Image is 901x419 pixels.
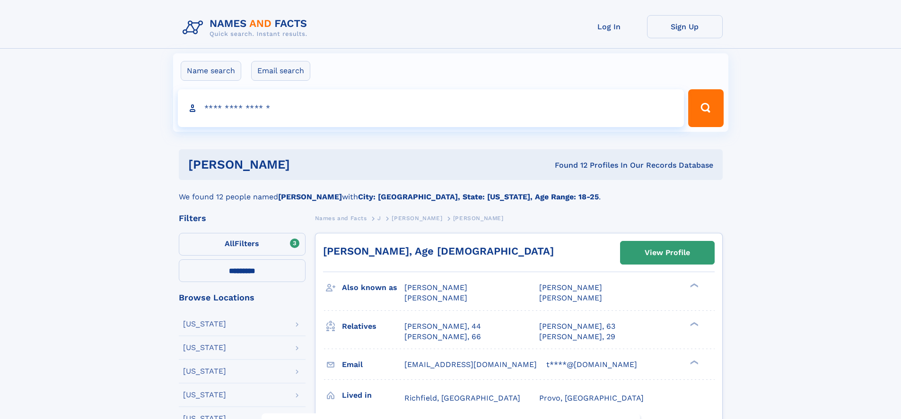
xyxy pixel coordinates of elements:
input: search input [178,89,684,127]
span: J [377,215,381,222]
div: [US_STATE] [183,391,226,399]
span: [PERSON_NAME] [404,283,467,292]
label: Name search [181,61,241,81]
a: [PERSON_NAME], 44 [404,321,481,332]
a: [PERSON_NAME], 29 [539,332,615,342]
span: [PERSON_NAME] [392,215,442,222]
div: [US_STATE] [183,344,226,351]
button: Search Button [688,89,723,127]
h3: Also known as [342,280,404,296]
div: We found 12 people named with . [179,180,723,203]
span: Richfield, [GEOGRAPHIC_DATA] [404,393,520,402]
span: [PERSON_NAME] [539,283,602,292]
div: ❯ [688,359,699,365]
a: View Profile [621,241,714,264]
h3: Lived in [342,387,404,403]
div: [US_STATE] [183,368,226,375]
span: [PERSON_NAME] [453,215,504,222]
img: Logo Names and Facts [179,15,315,41]
h3: Relatives [342,318,404,334]
a: [PERSON_NAME], Age [DEMOGRAPHIC_DATA] [323,245,554,257]
b: [PERSON_NAME] [278,192,342,201]
div: Browse Locations [179,293,306,302]
a: Names and Facts [315,212,367,224]
span: [PERSON_NAME] [539,293,602,302]
div: ❯ [688,282,699,289]
b: City: [GEOGRAPHIC_DATA], State: [US_STATE], Age Range: 18-25 [358,192,599,201]
div: [US_STATE] [183,320,226,328]
span: [PERSON_NAME] [404,293,467,302]
span: [EMAIL_ADDRESS][DOMAIN_NAME] [404,360,537,369]
a: [PERSON_NAME] [392,212,442,224]
a: Sign Up [647,15,723,38]
h1: [PERSON_NAME] [188,159,422,171]
a: [PERSON_NAME], 63 [539,321,615,332]
label: Email search [251,61,310,81]
span: All [225,239,235,248]
div: ❯ [688,321,699,327]
a: [PERSON_NAME], 66 [404,332,481,342]
div: View Profile [645,242,690,264]
a: J [377,212,381,224]
span: Provo, [GEOGRAPHIC_DATA] [539,393,644,402]
div: Found 12 Profiles In Our Records Database [422,160,713,171]
h3: Email [342,357,404,373]
label: Filters [179,233,306,256]
div: Filters [179,214,306,222]
a: Log In [571,15,647,38]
